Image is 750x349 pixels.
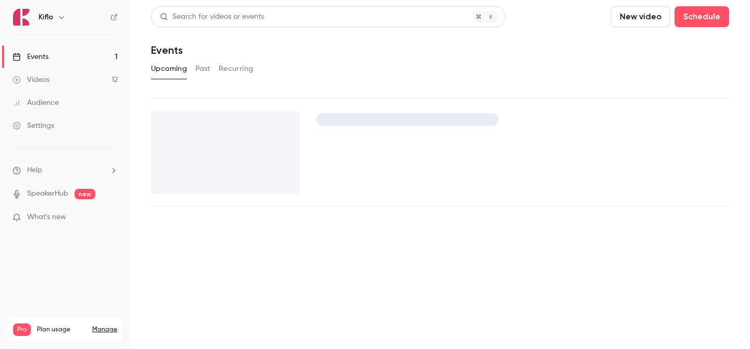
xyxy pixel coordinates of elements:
button: Recurring [219,61,254,77]
span: new [74,189,95,199]
div: Search for videos or events [160,11,264,22]
iframe: Noticeable Trigger [105,213,118,222]
li: help-dropdown-opener [12,165,118,176]
div: Audience [12,98,59,108]
span: Pro [13,323,31,336]
h1: Events [151,44,183,56]
div: Events [12,52,48,62]
button: Upcoming [151,61,187,77]
a: Manage [92,326,117,334]
button: New video [611,6,670,27]
h6: Kiflo [39,12,53,22]
div: Settings [12,121,54,131]
button: Schedule [674,6,729,27]
span: Plan usage [37,326,86,334]
button: Past [195,61,210,77]
div: Videos [12,75,49,85]
span: Help [27,165,42,176]
a: SpeakerHub [27,188,68,199]
img: Kiflo [13,9,30,26]
span: What's new [27,212,66,223]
